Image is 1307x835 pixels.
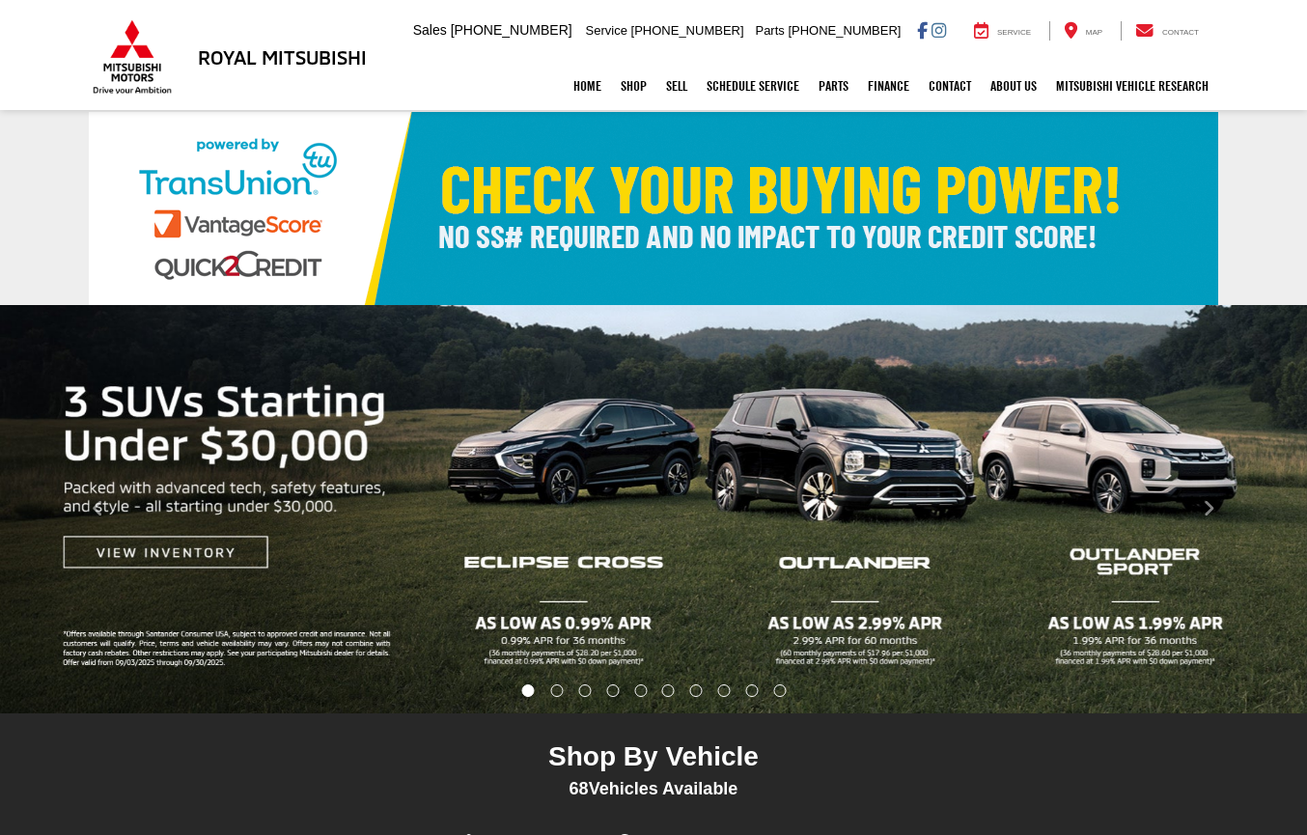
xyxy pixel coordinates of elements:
li: Go to slide number 10. [774,684,787,697]
span: Contact [1162,28,1199,37]
a: Parts: Opens in a new tab [809,62,858,110]
a: Map [1049,21,1117,41]
li: Go to slide number 9. [746,684,759,697]
li: Go to slide number 8. [718,684,731,697]
span: Service [997,28,1031,37]
span: Parts [755,23,784,38]
span: 68 [570,779,589,798]
li: Go to slide number 7. [690,684,703,697]
a: Home [564,62,611,110]
a: Mitsubishi Vehicle Research [1046,62,1218,110]
span: Sales [413,22,447,38]
a: Schedule Service: Opens in a new tab [697,62,809,110]
span: [PHONE_NUMBER] [788,23,901,38]
li: Go to slide number 3. [578,684,591,697]
img: Mitsubishi [89,19,176,95]
img: Check Your Buying Power [89,112,1218,305]
li: Go to slide number 5. [634,684,647,697]
li: Go to slide number 4. [606,684,619,697]
a: Facebook: Click to visit our Facebook page [917,22,928,38]
a: Shop [611,62,656,110]
h3: Royal Mitsubishi [198,46,367,68]
span: Map [1086,28,1102,37]
button: Click to view next picture. [1111,344,1307,675]
div: Shop By Vehicle [319,740,988,778]
li: Go to slide number 2. [550,684,563,697]
div: Vehicles Available [319,778,988,799]
li: Go to slide number 6. [662,684,675,697]
a: Contact [1121,21,1213,41]
a: Service [959,21,1045,41]
span: [PHONE_NUMBER] [631,23,744,38]
span: [PHONE_NUMBER] [451,22,572,38]
span: Service [586,23,627,38]
li: Go to slide number 1. [521,684,534,697]
a: Sell [656,62,697,110]
a: About Us [981,62,1046,110]
a: Contact [919,62,981,110]
a: Instagram: Click to visit our Instagram page [932,22,946,38]
a: Finance [858,62,919,110]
